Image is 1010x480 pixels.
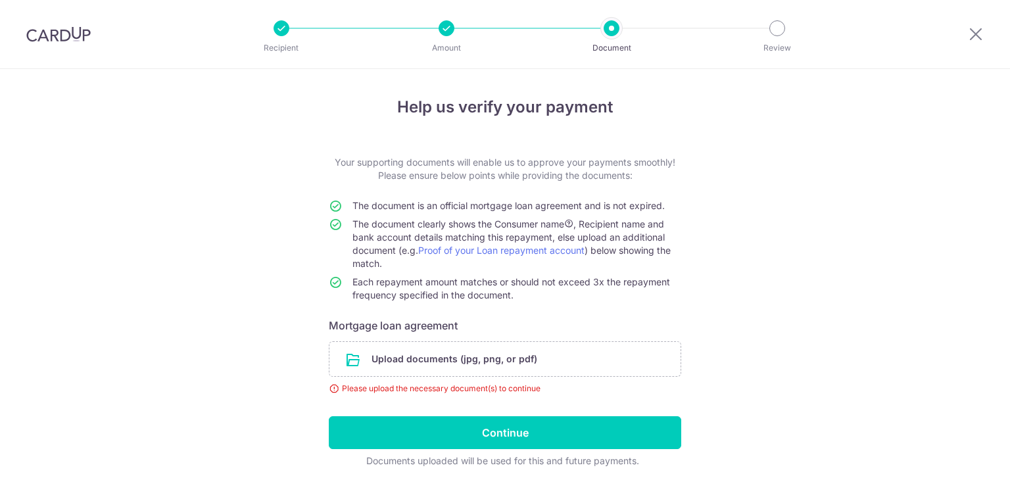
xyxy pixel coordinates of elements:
[329,416,681,449] input: Continue
[729,41,826,55] p: Review
[418,245,585,256] a: Proof of your Loan repayment account
[352,218,671,269] span: The document clearly shows the Consumer name , Recipient name and bank account details matching t...
[26,26,91,42] img: CardUp
[329,95,681,119] h4: Help us verify your payment
[398,41,495,55] p: Amount
[233,41,330,55] p: Recipient
[329,382,681,395] div: Please upload the necessary document(s) to continue
[352,200,665,211] span: The document is an official mortgage loan agreement and is not expired.
[329,156,681,182] p: Your supporting documents will enable us to approve your payments smoothly! Please ensure below p...
[329,454,676,468] div: Documents uploaded will be used for this and future payments.
[563,41,660,55] p: Document
[352,276,670,300] span: Each repayment amount matches or should not exceed 3x the repayment frequency specified in the do...
[329,341,681,377] div: Upload documents (jpg, png, or pdf)
[329,318,681,333] h6: Mortgage loan agreement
